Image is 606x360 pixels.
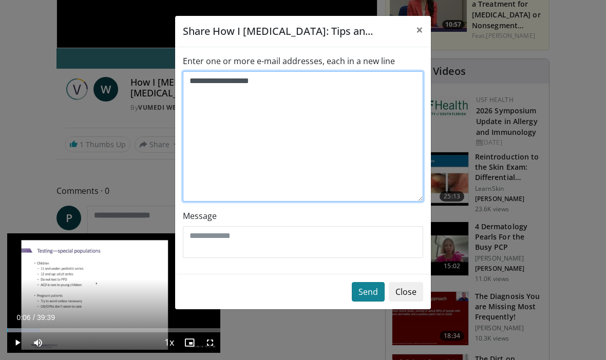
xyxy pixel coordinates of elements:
[352,282,385,302] button: Send
[183,55,395,67] label: Enter one or more e-mail addresses, each in a new line
[389,282,423,302] button: Close
[183,24,373,39] h5: Share How I [MEDICAL_DATA]: Tips an...
[416,21,423,38] span: ×
[183,210,217,222] label: Message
